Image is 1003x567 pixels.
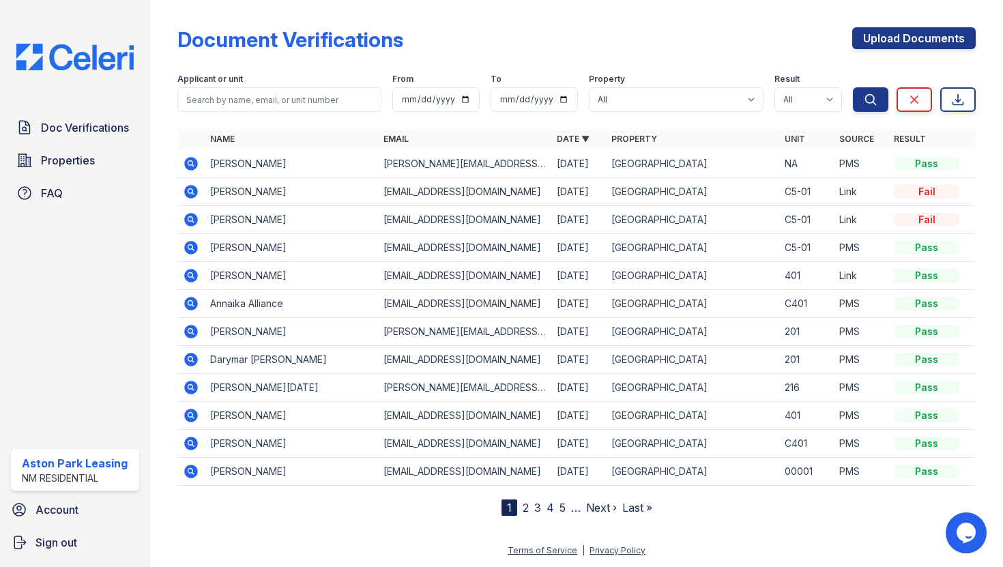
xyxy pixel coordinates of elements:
[606,178,779,206] td: [GEOGRAPHIC_DATA]
[205,318,378,346] td: [PERSON_NAME]
[551,290,606,318] td: [DATE]
[378,262,551,290] td: [EMAIL_ADDRESS][DOMAIN_NAME]
[205,178,378,206] td: [PERSON_NAME]
[834,458,888,486] td: PMS
[205,234,378,262] td: [PERSON_NAME]
[590,545,645,555] a: Privacy Policy
[501,499,517,516] div: 1
[551,262,606,290] td: [DATE]
[392,74,413,85] label: From
[551,374,606,402] td: [DATE]
[839,134,874,144] a: Source
[378,234,551,262] td: [EMAIL_ADDRESS][DOMAIN_NAME]
[894,353,959,366] div: Pass
[834,346,888,374] td: PMS
[378,150,551,178] td: [PERSON_NAME][EMAIL_ADDRESS][DOMAIN_NAME]
[834,318,888,346] td: PMS
[534,501,541,514] a: 3
[22,471,128,485] div: NM Residential
[834,206,888,234] td: Link
[779,150,834,178] td: NA
[378,430,551,458] td: [EMAIL_ADDRESS][DOMAIN_NAME]
[41,119,129,136] span: Doc Verifications
[378,374,551,402] td: [PERSON_NAME][EMAIL_ADDRESS][PERSON_NAME][DATE][DOMAIN_NAME]
[378,458,551,486] td: [EMAIL_ADDRESS][DOMAIN_NAME]
[559,501,566,514] a: 5
[35,501,78,518] span: Account
[834,374,888,402] td: PMS
[41,185,63,201] span: FAQ
[589,74,625,85] label: Property
[622,501,652,514] a: Last »
[205,290,378,318] td: Annaika Alliance
[834,150,888,178] td: PMS
[834,178,888,206] td: Link
[606,262,779,290] td: [GEOGRAPHIC_DATA]
[834,402,888,430] td: PMS
[205,458,378,486] td: [PERSON_NAME]
[35,534,77,551] span: Sign out
[378,206,551,234] td: [EMAIL_ADDRESS][DOMAIN_NAME]
[779,262,834,290] td: 401
[611,134,657,144] a: Property
[378,346,551,374] td: [EMAIL_ADDRESS][DOMAIN_NAME]
[779,346,834,374] td: 201
[205,346,378,374] td: Darymar [PERSON_NAME]
[606,374,779,402] td: [GEOGRAPHIC_DATA]
[508,545,577,555] a: Terms of Service
[779,234,834,262] td: C5-01
[894,134,926,144] a: Result
[41,152,95,169] span: Properties
[5,496,145,523] a: Account
[547,501,554,514] a: 4
[606,206,779,234] td: [GEOGRAPHIC_DATA]
[491,74,501,85] label: To
[779,318,834,346] td: 201
[551,346,606,374] td: [DATE]
[606,346,779,374] td: [GEOGRAPHIC_DATA]
[894,381,959,394] div: Pass
[582,545,585,555] div: |
[785,134,805,144] a: Unit
[571,499,581,516] span: …
[606,234,779,262] td: [GEOGRAPHIC_DATA]
[205,262,378,290] td: [PERSON_NAME]
[378,290,551,318] td: [EMAIL_ADDRESS][DOMAIN_NAME]
[894,269,959,282] div: Pass
[210,134,235,144] a: Name
[557,134,590,144] a: Date ▼
[5,529,145,556] button: Sign out
[774,74,800,85] label: Result
[606,430,779,458] td: [GEOGRAPHIC_DATA]
[177,74,243,85] label: Applicant or unit
[383,134,409,144] a: Email
[894,157,959,171] div: Pass
[551,402,606,430] td: [DATE]
[205,402,378,430] td: [PERSON_NAME]
[779,430,834,458] td: C401
[586,501,617,514] a: Next ›
[946,512,989,553] iframe: chat widget
[894,325,959,338] div: Pass
[205,374,378,402] td: [PERSON_NAME][DATE]
[205,206,378,234] td: [PERSON_NAME]
[551,178,606,206] td: [DATE]
[551,430,606,458] td: [DATE]
[779,458,834,486] td: 00001
[606,402,779,430] td: [GEOGRAPHIC_DATA]
[523,501,529,514] a: 2
[551,318,606,346] td: [DATE]
[551,234,606,262] td: [DATE]
[606,458,779,486] td: [GEOGRAPHIC_DATA]
[378,178,551,206] td: [EMAIL_ADDRESS][DOMAIN_NAME]
[852,27,976,49] a: Upload Documents
[834,290,888,318] td: PMS
[205,430,378,458] td: [PERSON_NAME]
[779,206,834,234] td: C5-01
[779,178,834,206] td: C5-01
[378,318,551,346] td: [PERSON_NAME][EMAIL_ADDRESS][DOMAIN_NAME]
[22,455,128,471] div: Aston Park Leasing
[894,465,959,478] div: Pass
[894,437,959,450] div: Pass
[894,409,959,422] div: Pass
